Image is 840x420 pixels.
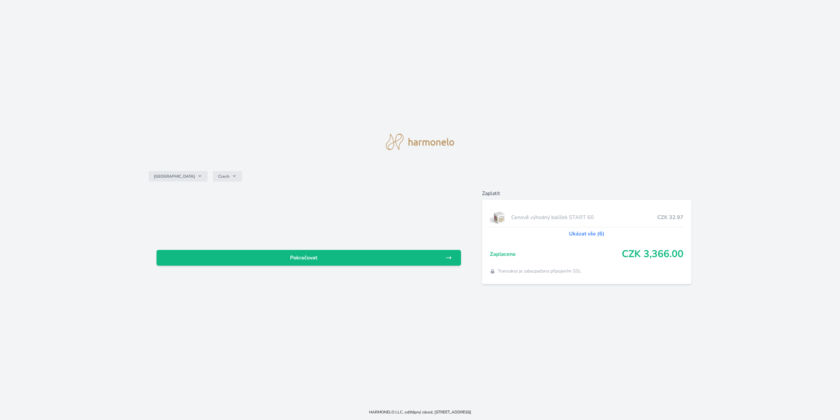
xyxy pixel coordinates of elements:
[490,250,621,258] span: Zaplaceno
[154,174,195,179] span: [GEOGRAPHIC_DATA]
[213,171,242,182] button: Czech
[162,254,445,262] span: Pokračovat
[622,248,683,260] span: CZK 3,366.00
[511,213,657,221] span: Cenově výhodný balíček START 60
[490,209,509,226] img: start.jpg
[498,268,581,275] span: Transakce je zabezpečena připojením SSL
[218,174,229,179] span: Czech
[149,171,208,182] button: [GEOGRAPHIC_DATA]
[482,189,691,197] h6: Zaplatit
[386,134,454,150] img: logo.svg
[157,250,461,266] a: Pokračovat
[657,213,683,221] span: CZK 32.97
[569,230,604,238] a: Ukázat vše (6)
